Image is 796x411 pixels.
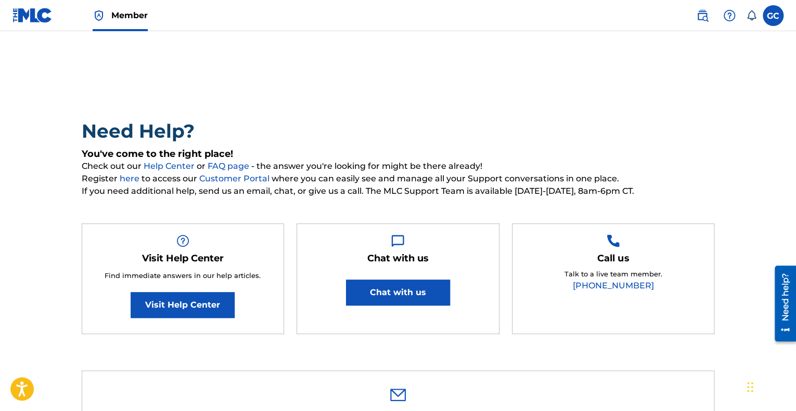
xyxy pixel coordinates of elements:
a: here [120,174,142,183]
span: If you need additional help, send us an email, chat, or give us a call. The MLC Support Team is a... [82,185,715,197]
a: Visit Help Center [131,292,235,318]
img: Top Rightsholder [93,9,105,22]
div: User Menu [763,5,784,26]
img: help [723,9,736,22]
div: Help [719,5,740,26]
a: FAQ page [208,161,251,171]
span: Register to access our where you can easily see and manage all your Support conversations in one ... [82,173,715,185]
img: Help Box Image [176,234,189,247]
span: Find immediate answers in our help articles. [105,271,261,280]
img: search [696,9,709,22]
h5: Chat with us [367,253,429,264]
a: Public Search [692,5,713,26]
span: Member [111,9,148,21]
h5: Visit Help Center [142,253,224,264]
div: Drag [747,372,753,403]
iframe: Resource Center [767,261,796,345]
h5: You've come to the right place! [82,148,715,160]
img: Help Box Image [391,234,404,247]
button: Chat with us [346,280,450,306]
h5: Call us [597,253,629,264]
span: Check out our or - the answer you're looking for might be there already! [82,160,715,173]
img: MLC Logo [12,8,53,23]
h2: Need Help? [82,120,715,143]
p: Talk to a live team member. [564,269,662,280]
iframe: Chat Widget [744,361,796,411]
a: Help Center [144,161,197,171]
div: Notifications [746,10,756,21]
a: Customer Portal [199,174,272,183]
img: Help Box Image [607,234,620,247]
img: 0ff00501b51b535a1dc6.svg [390,389,406,401]
a: [PHONE_NUMBER] [573,281,654,290]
